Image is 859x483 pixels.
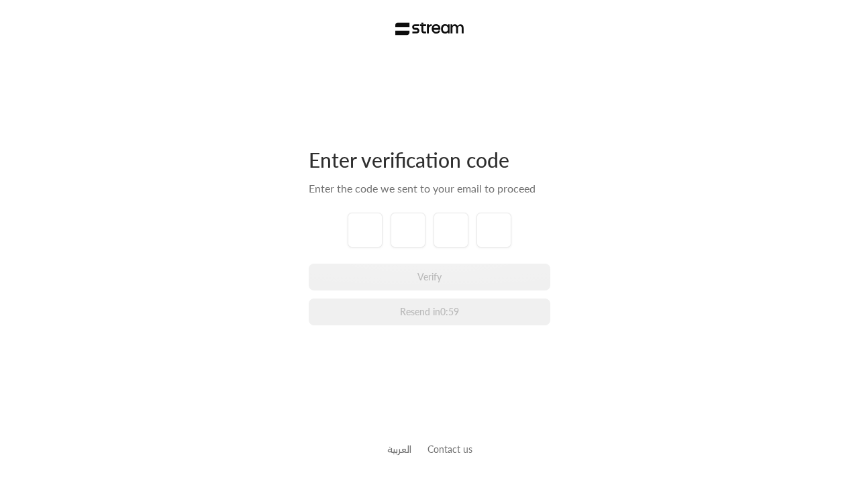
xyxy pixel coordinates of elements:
button: Contact us [427,442,472,456]
img: Stream Logo [395,22,464,36]
a: Contact us [427,443,472,455]
div: Enter the code we sent to your email to proceed [309,180,550,197]
a: العربية [387,437,411,462]
div: Enter verification code [309,147,550,172]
